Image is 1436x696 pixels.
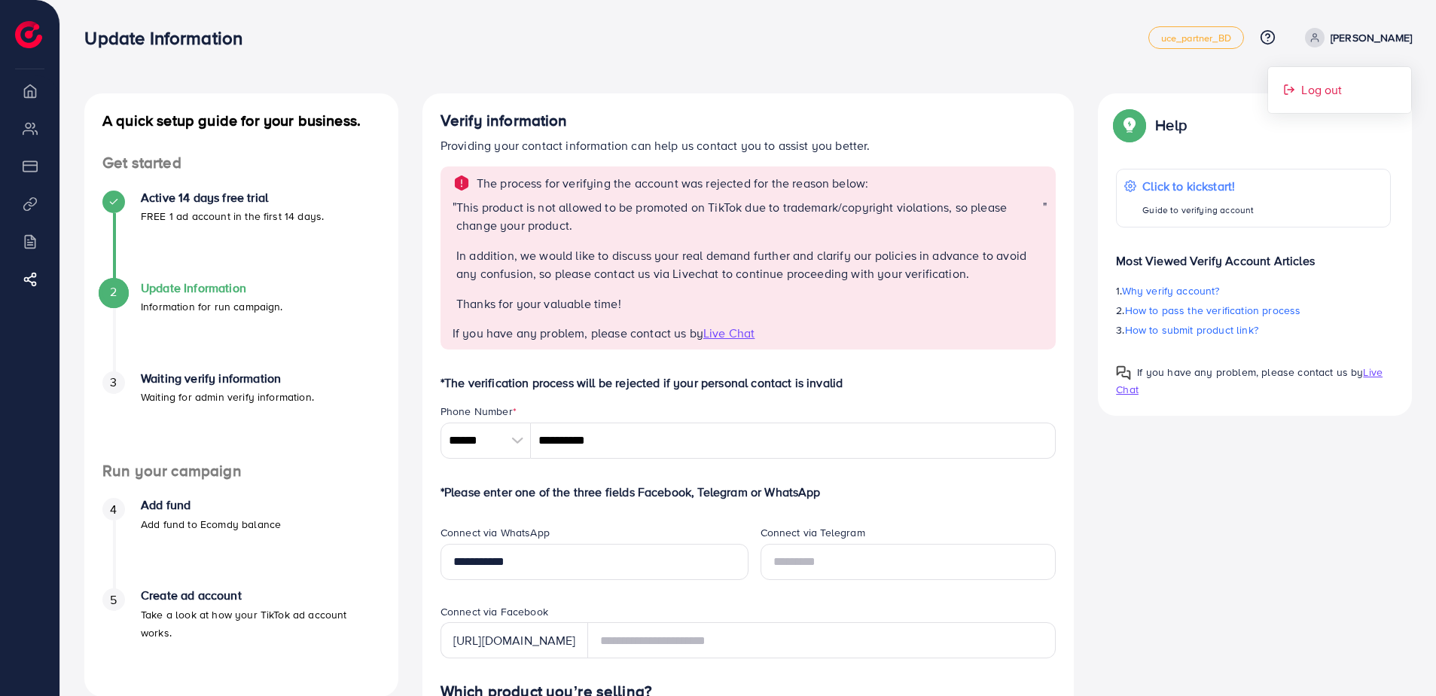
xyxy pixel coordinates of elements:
[141,298,283,316] p: Information for run campaign.
[1299,28,1412,47] a: [PERSON_NAME]
[1161,33,1231,43] span: uce_partner_BD
[1116,111,1143,139] img: Popup guide
[141,281,283,295] h4: Update Information
[441,404,517,419] label: Phone Number
[1137,365,1363,380] span: If you have any problem, please contact us by
[141,207,324,225] p: FREE 1 ad account in the first 14 days.
[1301,81,1342,99] span: Log out
[84,462,398,481] h4: Run your campaign
[456,295,1043,313] p: Thanks for your valuable time!
[1116,365,1131,380] img: Popup guide
[141,371,314,386] h4: Waiting verify information
[761,525,865,540] label: Connect via Telegram
[1116,282,1391,300] p: 1.
[1331,29,1412,47] p: [PERSON_NAME]
[84,191,398,281] li: Active 14 days free trial
[1122,283,1220,298] span: Why verify account?
[110,501,117,518] span: 4
[1116,301,1391,319] p: 2.
[1142,177,1254,195] p: Click to kickstart!
[441,525,550,540] label: Connect via WhatsApp
[453,174,471,192] img: alert
[1116,321,1391,339] p: 3.
[441,111,1056,130] h4: Verify information
[477,174,869,192] p: The process for verifying the account was rejected for the reason below:
[1155,116,1187,134] p: Help
[141,498,281,512] h4: Add fund
[441,374,1056,392] p: *The verification process will be rejected if your personal contact is invalid
[441,136,1056,154] p: Providing your contact information can help us contact you to assist you better.
[453,198,456,325] span: "
[110,283,117,301] span: 2
[1116,240,1391,270] p: Most Viewed Verify Account Articles
[1043,198,1047,325] span: "
[1372,628,1425,685] iframe: Chat
[141,388,314,406] p: Waiting for admin verify information.
[1125,322,1258,337] span: How to submit product link?
[84,588,398,679] li: Create ad account
[84,154,398,172] h4: Get started
[441,483,1056,501] p: *Please enter one of the three fields Facebook, Telegram or WhatsApp
[1142,201,1254,219] p: Guide to verifying account
[84,281,398,371] li: Update Information
[1267,66,1412,114] ul: [PERSON_NAME]
[141,606,380,642] p: Take a look at how your TikTok ad account works.
[456,198,1043,234] p: This product is not allowed to be promoted on TikTok due to trademark/copyright violations, so pl...
[456,246,1043,282] p: In addition, we would like to discuss your real demand further and clarify our policies in advanc...
[703,325,755,341] span: Live Chat
[453,325,703,341] span: If you have any problem, please contact us by
[84,27,255,49] h3: Update Information
[141,191,324,205] h4: Active 14 days free trial
[1125,303,1301,318] span: How to pass the verification process
[1148,26,1244,49] a: uce_partner_BD
[84,371,398,462] li: Waiting verify information
[110,374,117,391] span: 3
[141,515,281,533] p: Add fund to Ecomdy balance
[15,21,42,48] img: logo
[110,591,117,609] span: 5
[141,588,380,603] h4: Create ad account
[441,622,588,658] div: [URL][DOMAIN_NAME]
[84,111,398,130] h4: A quick setup guide for your business.
[84,498,398,588] li: Add fund
[441,604,548,619] label: Connect via Facebook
